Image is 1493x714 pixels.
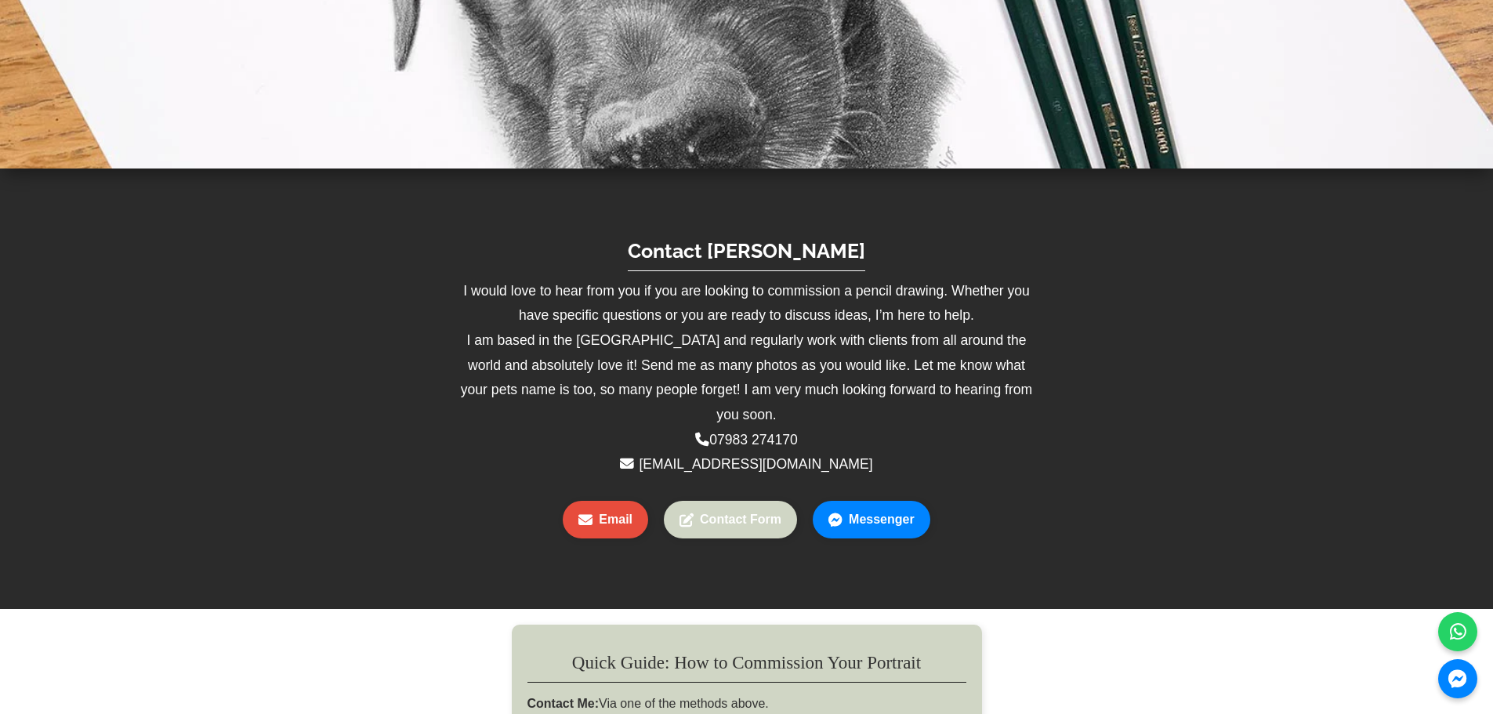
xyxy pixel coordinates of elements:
[1438,612,1477,651] a: WhatsApp
[449,279,1045,477] p: I would love to hear from you if you are looking to commission a pencil drawing. Whether you have...
[813,501,930,538] a: Messenger
[563,501,648,538] a: Email
[695,432,798,448] a: 07983 274170
[664,501,797,538] a: Contact Form
[527,636,966,683] h3: Quick Guide: How to Commission Your Portrait
[527,697,600,710] strong: Contact Me:
[628,216,865,271] h1: Contact [PERSON_NAME]
[639,456,872,472] a: [EMAIL_ADDRESS][DOMAIN_NAME]
[1438,659,1477,698] a: Messenger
